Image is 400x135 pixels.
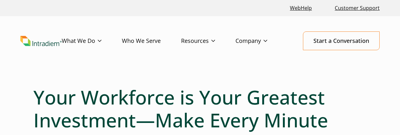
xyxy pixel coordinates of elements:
a: Customer Support [332,1,382,15]
a: Who We Serve [122,32,181,50]
a: Link to homepage of Intradiem [20,36,62,46]
a: What We Do [62,32,122,50]
img: Intradiem [20,36,62,46]
a: Start a Conversation [303,31,380,50]
a: Link opens in a new window [287,1,314,15]
a: Company [235,32,288,50]
a: Resources [181,32,235,50]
